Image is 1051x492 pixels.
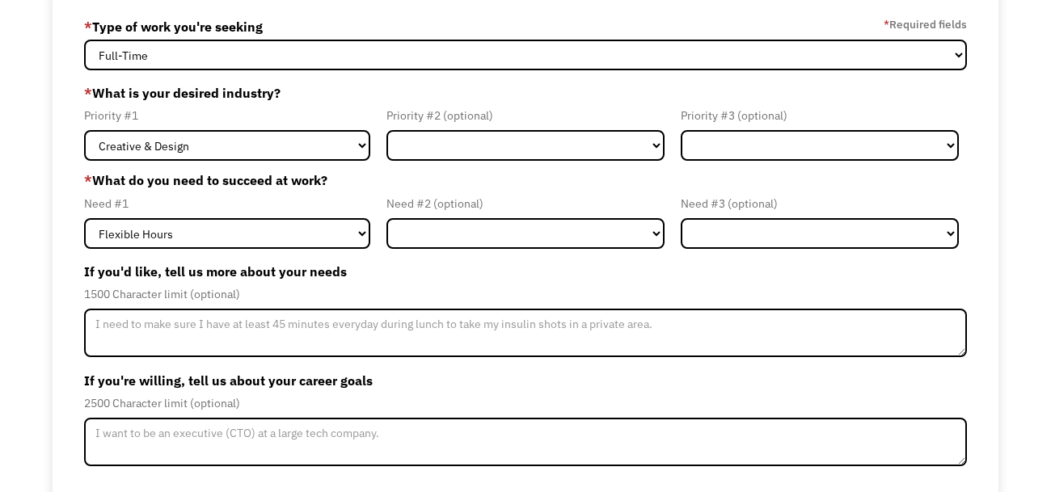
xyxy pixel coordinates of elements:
label: Type of work you're seeking [84,14,263,40]
div: Need #1 [84,194,370,213]
label: What is your desired industry? [84,80,967,106]
label: What do you need to succeed at work? [84,170,967,190]
div: Need #3 (optional) [681,194,959,213]
div: 2500 Character limit (optional) [84,393,967,413]
label: If you'd like, tell us more about your needs [84,259,967,284]
label: If you're willing, tell us about your career goals [84,368,967,393]
div: Priority #2 (optional) [386,106,665,125]
div: Need #2 (optional) [386,194,665,213]
label: Required fields [884,15,967,34]
div: Priority #3 (optional) [681,106,959,125]
div: 1500 Character limit (optional) [84,284,967,304]
div: Priority #1 [84,106,370,125]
